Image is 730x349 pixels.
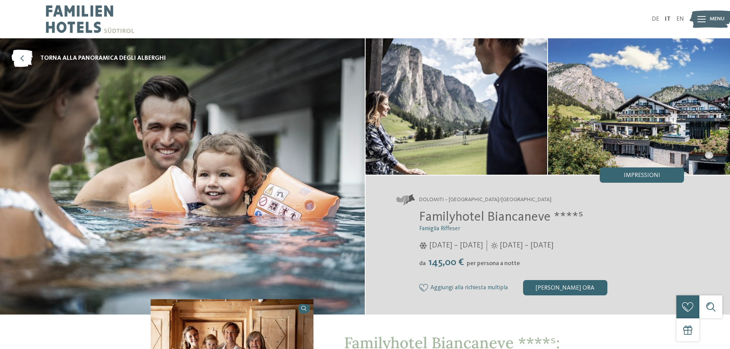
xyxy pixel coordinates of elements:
span: da [419,261,426,267]
i: Orari d'apertura inverno [419,242,427,249]
span: [DATE] – [DATE] [500,240,553,251]
span: Menu [710,15,725,23]
img: Il nostro family hotel a Selva: una vacanza da favola [366,38,548,175]
span: Famiglia Riffeser [419,226,460,232]
span: torna alla panoramica degli alberghi [40,54,166,62]
span: Aggiungi alla richiesta multipla [430,285,508,292]
span: Dolomiti – [GEOGRAPHIC_DATA]/[GEOGRAPHIC_DATA] [419,196,551,204]
span: 145,00 € [427,257,466,267]
a: DE [652,16,659,22]
span: [DATE] – [DATE] [429,240,483,251]
img: Il nostro family hotel a Selva: una vacanza da favola [548,38,730,175]
i: Orari d'apertura estate [491,242,498,249]
span: per persona a notte [467,261,520,267]
a: torna alla panoramica degli alberghi [11,50,166,67]
div: [PERSON_NAME] ora [523,280,607,295]
a: IT [665,16,671,22]
span: Familyhotel Biancaneve ****ˢ [419,210,583,224]
a: EN [676,16,684,22]
span: Impressioni [624,172,660,179]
